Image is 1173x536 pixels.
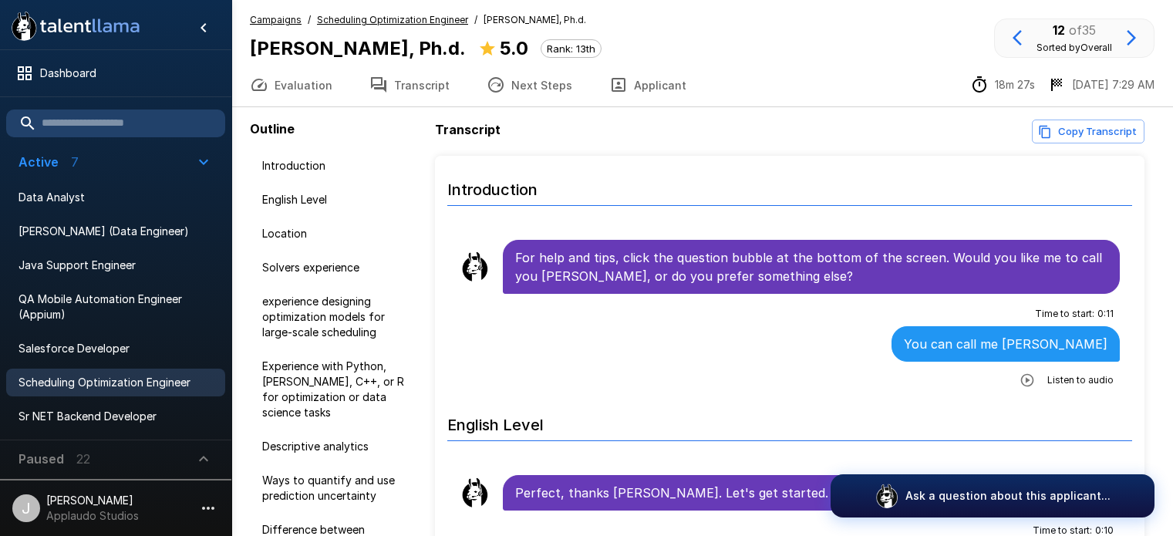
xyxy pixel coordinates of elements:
div: English Level [250,186,429,214]
b: 5.0 [500,37,528,59]
span: Ways to quantify and use prediction uncertainty [262,473,416,504]
p: Ask a question about this applicant... [905,488,1111,504]
p: For help and tips, click the question bubble at the bottom of the screen. Would you like me to ca... [515,248,1107,285]
b: [PERSON_NAME], Ph.d. [250,37,466,59]
span: Time to start : [1035,306,1094,322]
span: Experience with Python, [PERSON_NAME], C++, or R for optimization or data science tasks [262,359,416,420]
span: / [308,12,311,28]
img: llama_clean.png [460,251,490,282]
img: llama_clean.png [460,477,490,508]
h6: Introduction [447,165,1132,206]
span: experience designing optimization models for large-scale scheduling [262,294,416,340]
span: Descriptive analytics [262,439,416,454]
div: The date and time when the interview was completed [1047,76,1154,94]
button: Evaluation [231,63,351,106]
div: Experience with Python, [PERSON_NAME], C++, or R for optimization or data science tasks [250,352,429,426]
span: / [474,12,477,28]
div: The time between starting and completing the interview [970,76,1035,94]
p: You can call me [PERSON_NAME] [904,335,1107,353]
span: Solvers experience [262,260,416,275]
div: Solvers experience [250,254,429,281]
span: 0 : 11 [1097,306,1114,322]
span: Listen to audio [1047,373,1114,388]
div: Descriptive analytics [250,433,429,460]
button: Next Steps [468,63,591,106]
u: Scheduling Optimization Engineer [317,14,468,25]
b: 12 [1053,22,1065,38]
span: Location [262,226,416,241]
p: 18m 27s [995,77,1035,93]
span: English Level [262,192,416,207]
span: [PERSON_NAME], Ph.d. [484,12,586,28]
span: of 35 [1069,22,1096,38]
p: [DATE] 7:29 AM [1072,77,1154,93]
div: Ways to quantify and use prediction uncertainty [250,467,429,510]
div: Location [250,220,429,248]
u: Campaigns [250,14,302,25]
span: Sorted by Overall [1036,42,1112,53]
b: Transcript [435,122,501,137]
button: Transcript [351,63,468,106]
button: Applicant [591,63,705,106]
p: Perfect, thanks [PERSON_NAME]. Let's get started. Do you have advanced English level? [515,484,1107,502]
img: logo_glasses@2x.png [875,484,899,508]
b: Outline [250,121,295,137]
div: Introduction [250,152,429,180]
h6: English Level [447,400,1132,441]
button: Copy transcript [1032,120,1144,143]
div: experience designing optimization models for large-scale scheduling [250,288,429,346]
button: Ask a question about this applicant... [831,474,1154,517]
span: Introduction [262,158,416,174]
span: Rank: 13th [541,42,601,55]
